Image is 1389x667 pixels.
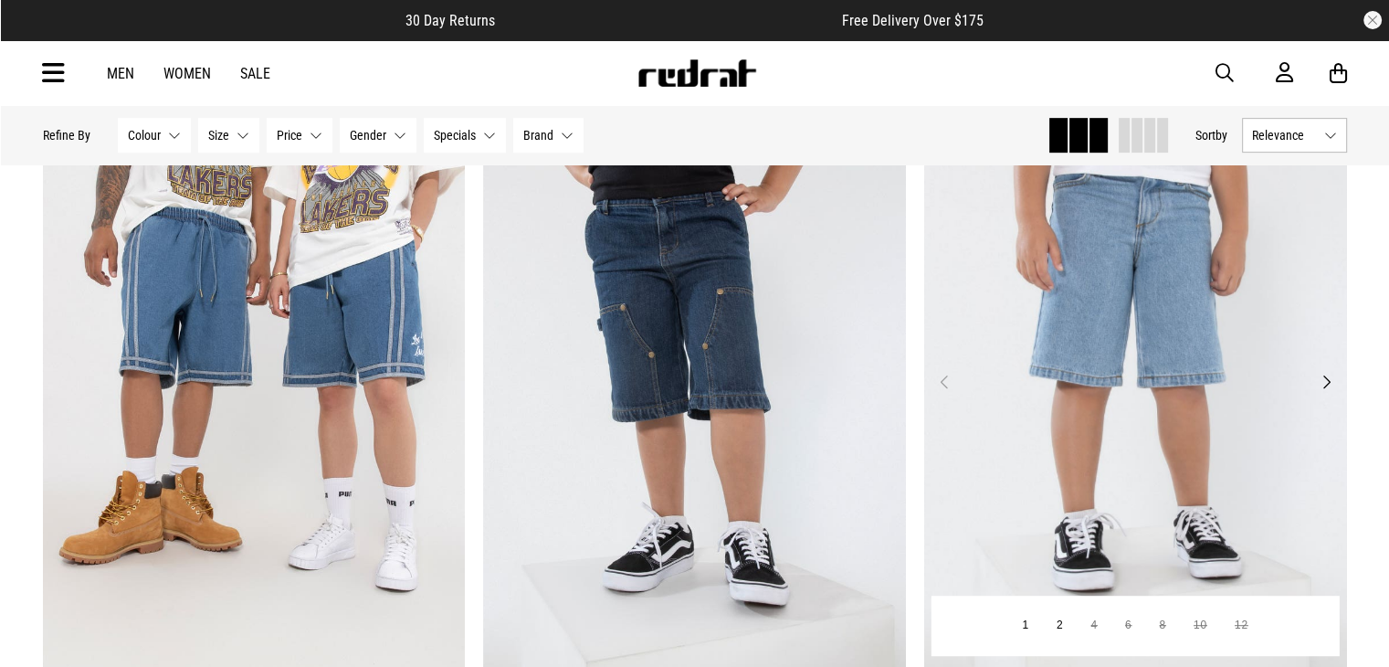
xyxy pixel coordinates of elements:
[1145,609,1179,642] button: 8
[1077,609,1110,642] button: 4
[1195,124,1227,146] button: Sortby
[1043,609,1077,642] button: 2
[350,128,386,143] span: Gender
[424,118,506,153] button: Specials
[1111,609,1145,642] button: 6
[434,128,476,143] span: Specials
[637,59,757,87] img: Redrat logo
[523,128,553,143] span: Brand
[1180,609,1221,642] button: 10
[1221,609,1262,642] button: 12
[277,128,302,143] span: Price
[405,12,495,29] span: 30 Day Returns
[513,118,584,153] button: Brand
[1314,371,1337,393] button: Next
[1008,609,1042,642] button: 1
[163,65,211,82] a: Women
[340,118,416,153] button: Gender
[531,11,805,29] iframe: Customer reviews powered by Trustpilot
[842,12,984,29] span: Free Delivery Over $175
[15,7,69,62] button: Open LiveChat chat widget
[198,118,259,153] button: Size
[1215,128,1227,143] span: by
[933,371,956,393] button: Previous
[208,128,229,143] span: Size
[1242,118,1347,153] button: Relevance
[107,65,134,82] a: Men
[1252,128,1317,143] span: Relevance
[118,118,191,153] button: Colour
[43,128,90,143] p: Refine By
[128,128,161,143] span: Colour
[240,65,270,82] a: Sale
[267,118,332,153] button: Price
